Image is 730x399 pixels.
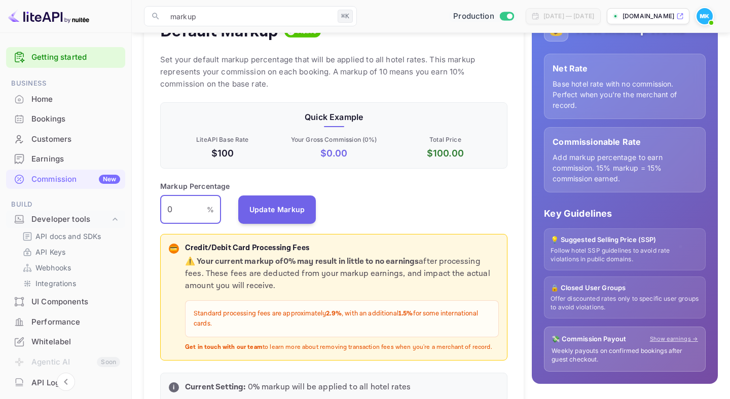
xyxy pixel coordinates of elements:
div: Earnings [6,149,125,169]
p: Base hotel rate with no commission. Perfect when you're the merchant of record. [553,78,697,110]
div: Customers [31,134,120,145]
strong: 2.9% [326,309,342,318]
div: Developer tools [31,214,110,225]
p: LiteAPI Base Rate [169,135,276,144]
div: API Keys [18,245,121,259]
span: Production [453,11,494,22]
p: 💸 Commission Payout [552,334,626,344]
p: Follow hotel SSP guidelines to avoid rate violations in public domains. [551,247,699,264]
div: Performance [31,316,120,328]
a: Show earnings → [650,335,698,343]
p: API docs and SDKs [35,231,101,242]
p: Set your default markup percentage that will be applied to all hotel rates. This markup represent... [160,54,507,90]
p: API Keys [35,247,65,257]
div: Home [31,94,120,105]
a: Earnings [6,149,125,168]
div: Customers [6,130,125,149]
p: Commissionable Rate [553,136,697,148]
a: UI Components [6,292,125,311]
div: Whitelabel [6,332,125,352]
p: after processing fees. These fees are deducted from your markup earnings, and impact the actual a... [185,256,499,292]
a: API Logs [6,373,125,392]
p: Weekly payouts on confirmed bookings after guest checkout. [552,347,698,364]
p: $ 100.00 [392,146,499,160]
p: 💳 [170,244,177,253]
div: API Logs [31,377,120,389]
p: Standard processing fees are approximately , with an additional for some international cards. [194,309,490,329]
img: LiteAPI logo [8,8,89,24]
strong: Current Setting: [185,382,245,392]
div: Performance [6,312,125,332]
div: Getting started [6,47,125,68]
h4: Default Markup [160,21,278,42]
img: Michelle Krogmeier [697,8,713,24]
a: Whitelabel [6,332,125,351]
span: Build [6,199,125,210]
div: Integrations [18,276,121,291]
div: Bookings [6,109,125,129]
a: CommissionNew [6,170,125,188]
div: Bookings [31,113,120,125]
p: $ 0.00 [280,146,388,160]
div: Developer tools [6,211,125,228]
div: ⌘K [338,10,353,23]
div: CommissionNew [6,170,125,189]
strong: ⚠️ Your current markup of 0 % may result in little to no earnings [185,256,419,267]
p: Total Price [392,135,499,144]
p: i [173,383,174,392]
p: [DOMAIN_NAME] [623,12,674,21]
p: % [207,204,214,215]
div: [DATE] — [DATE] [543,12,594,21]
div: Earnings [31,153,120,165]
a: API docs and SDKs [22,231,117,242]
strong: Get in touch with our team [185,343,263,351]
p: Key Guidelines [544,207,706,220]
div: UI Components [6,292,125,312]
a: Home [6,90,125,108]
a: Getting started [31,52,120,63]
div: Home [6,90,125,109]
a: Customers [6,130,125,148]
a: Webhooks [22,262,117,273]
p: Webhooks [35,262,71,273]
p: 💡 Suggested Selling Price (SSP) [551,235,699,245]
a: Integrations [22,278,117,289]
p: Your Gross Commission ( 0 %) [280,135,388,144]
p: Markup Percentage [160,181,230,191]
button: Update Markup [238,195,316,224]
strong: 1.5% [398,309,413,318]
a: Performance [6,312,125,331]
p: Add markup percentage to earn commission. 15% markup = 15% commission earned. [553,152,697,184]
p: Integrations [35,278,76,289]
span: Business [6,78,125,89]
p: Net Rate [553,62,697,74]
p: Offer discounted rates only to specific user groups to avoid violations. [551,295,699,312]
p: Credit/Debit Card Processing Fees [185,243,499,254]
input: 0 [160,195,207,224]
p: Quick Example [169,111,499,123]
div: UI Components [31,296,120,308]
div: Webhooks [18,260,121,275]
div: Switch to Sandbox mode [449,11,518,22]
div: Commission [31,174,120,185]
div: New [99,175,120,184]
div: API Logs [6,373,125,393]
button: Collapse navigation [57,373,75,391]
p: 0 % markup will be applied to all hotel rates [185,381,499,393]
p: to learn more about removing transaction fees when you're a merchant of record. [185,343,499,352]
div: Whitelabel [31,336,120,348]
p: 🔒 Closed User Groups [551,283,699,293]
a: API Keys [22,247,117,257]
a: Bookings [6,109,125,128]
div: API docs and SDKs [18,229,121,244]
input: Search (e.g. bookings, documentation) [164,6,334,26]
p: $100 [169,146,276,160]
